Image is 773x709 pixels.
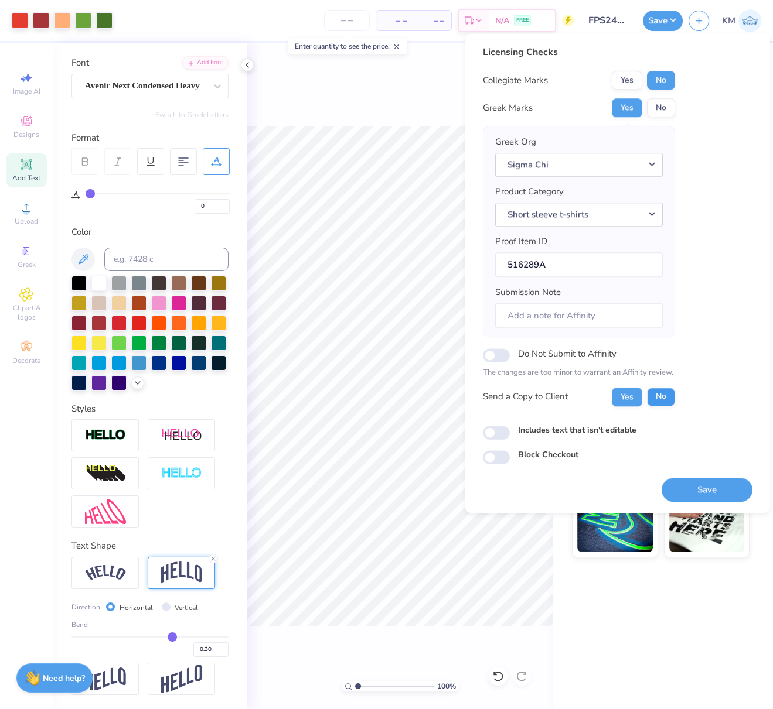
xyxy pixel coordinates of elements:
[13,130,39,139] span: Designs
[483,367,675,379] p: The changes are too minor to warrant an Affinity review.
[175,602,198,613] label: Vertical
[182,56,229,70] div: Add Font
[518,448,578,461] label: Block Checkout
[421,15,444,27] span: – –
[288,38,407,54] div: Enter quantity to see the price.
[662,478,752,502] button: Save
[647,71,675,90] button: No
[738,9,761,32] img: Katrina Mae Mijares
[722,14,735,28] span: KM
[669,494,745,552] img: Water based Ink
[85,565,126,581] img: Arc
[43,673,85,684] strong: Need help?
[383,15,407,27] span: – –
[85,667,126,690] img: Flag
[161,467,202,480] img: Negative Space
[13,87,40,96] span: Image AI
[612,388,642,406] button: Yes
[483,390,568,403] div: Send a Copy to Client
[483,101,533,115] div: Greek Marks
[85,464,126,483] img: 3d Illusion
[85,429,126,442] img: Stroke
[104,248,229,271] input: e.g. 7428 c
[71,539,229,553] div: Text Shape
[71,225,229,239] div: Color
[647,388,675,406] button: No
[495,153,663,177] button: Sigma Chi
[71,131,230,145] div: Format
[18,260,36,269] span: Greek
[15,217,38,226] span: Upload
[643,11,683,31] button: Save
[161,665,202,693] img: Rise
[495,185,564,198] label: Product Category
[580,9,637,32] input: Untitled Design
[161,561,202,584] img: Arch
[577,494,653,552] img: Glow in the Dark Ink
[495,303,663,328] input: Add a note for Affinity
[647,98,675,117] button: No
[612,98,642,117] button: Yes
[71,602,100,612] span: Direction
[518,424,636,436] label: Includes text that isn't editable
[612,71,642,90] button: Yes
[495,286,561,299] label: Submission Note
[495,135,536,149] label: Greek Org
[71,56,89,70] label: Font
[71,402,229,416] div: Styles
[722,9,761,32] a: KM
[483,74,548,87] div: Collegiate Marks
[495,15,509,27] span: N/A
[518,346,617,361] label: Do Not Submit to Affinity
[437,681,456,691] span: 100 %
[495,203,663,227] button: Short sleeve t-shirts
[12,173,40,183] span: Add Text
[71,619,88,630] span: Bend
[516,16,529,25] span: FREE
[6,303,47,322] span: Clipart & logos
[324,10,370,31] input: – –
[85,499,126,524] img: Free Distort
[161,428,202,443] img: Shadow
[12,356,40,365] span: Decorate
[120,602,153,613] label: Horizontal
[155,110,229,119] button: Switch to Greek Letters
[483,45,675,59] div: Licensing Checks
[495,235,547,248] label: Proof Item ID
